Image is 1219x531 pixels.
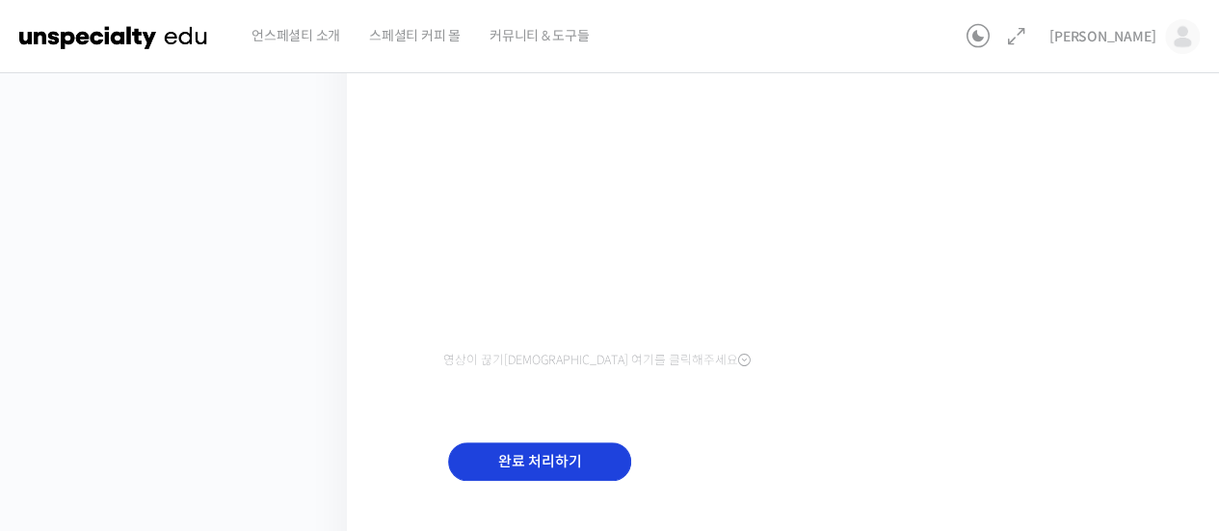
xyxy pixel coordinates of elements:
[6,371,127,419] a: 홈
[443,353,751,368] span: 영상이 끊기[DEMOGRAPHIC_DATA] 여기를 클릭해주세요
[448,442,631,482] input: 완료 처리하기
[61,400,72,415] span: 홈
[298,400,321,415] span: 설정
[127,371,249,419] a: 대화
[176,401,199,416] span: 대화
[249,371,370,419] a: 설정
[1049,28,1155,45] span: [PERSON_NAME]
